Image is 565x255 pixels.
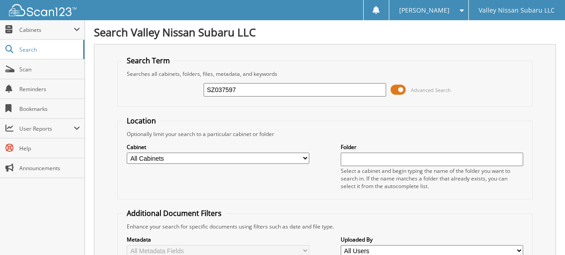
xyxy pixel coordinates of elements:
label: Folder [341,143,523,151]
div: Enhance your search for specific documents using filters such as date and file type. [122,223,527,230]
span: User Reports [19,125,74,132]
iframe: Chat Widget [520,212,565,255]
img: scan123-logo-white.svg [9,4,76,16]
div: Searches all cabinets, folders, files, metadata, and keywords [122,70,527,78]
div: Select a cabinet and begin typing the name of the folder you want to search in. If the name match... [341,167,523,190]
label: Uploaded By [341,236,523,243]
label: Metadata [127,236,309,243]
span: Advanced Search [411,87,451,93]
legend: Additional Document Filters [122,208,226,218]
div: Optionally limit your search to a particular cabinet or folder [122,130,527,138]
span: Search [19,46,79,53]
span: Cabinets [19,26,74,34]
span: Bookmarks [19,105,80,113]
span: Reminders [19,85,80,93]
h1: Search Valley Nissan Subaru LLC [94,25,556,40]
legend: Search Term [122,56,174,66]
span: Scan [19,66,80,73]
span: Valley Nissan Subaru LLC [479,8,555,13]
label: Cabinet [127,143,309,151]
span: Help [19,145,80,152]
span: Announcements [19,164,80,172]
legend: Location [122,116,160,126]
span: [PERSON_NAME] [399,8,449,13]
